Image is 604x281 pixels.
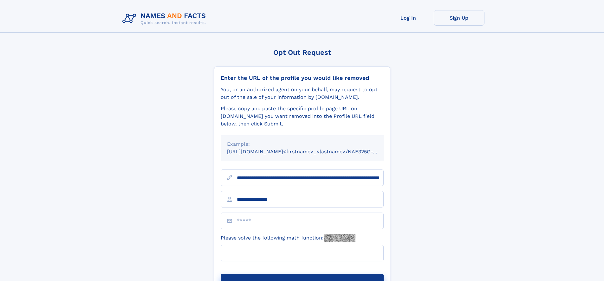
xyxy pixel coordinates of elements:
div: You, or an authorized agent on your behalf, may request to opt-out of the sale of your informatio... [221,86,384,101]
label: Please solve the following math function: [221,234,355,242]
a: Sign Up [434,10,484,26]
div: Opt Out Request [214,48,390,56]
div: Enter the URL of the profile you would like removed [221,74,384,81]
div: Please copy and paste the specific profile page URL on [DOMAIN_NAME] you want removed into the Pr... [221,105,384,128]
img: Logo Names and Facts [120,10,211,27]
div: Example: [227,140,377,148]
a: Log In [383,10,434,26]
small: [URL][DOMAIN_NAME]<firstname>_<lastname>/NAF325G-xxxxxxxx [227,149,396,155]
